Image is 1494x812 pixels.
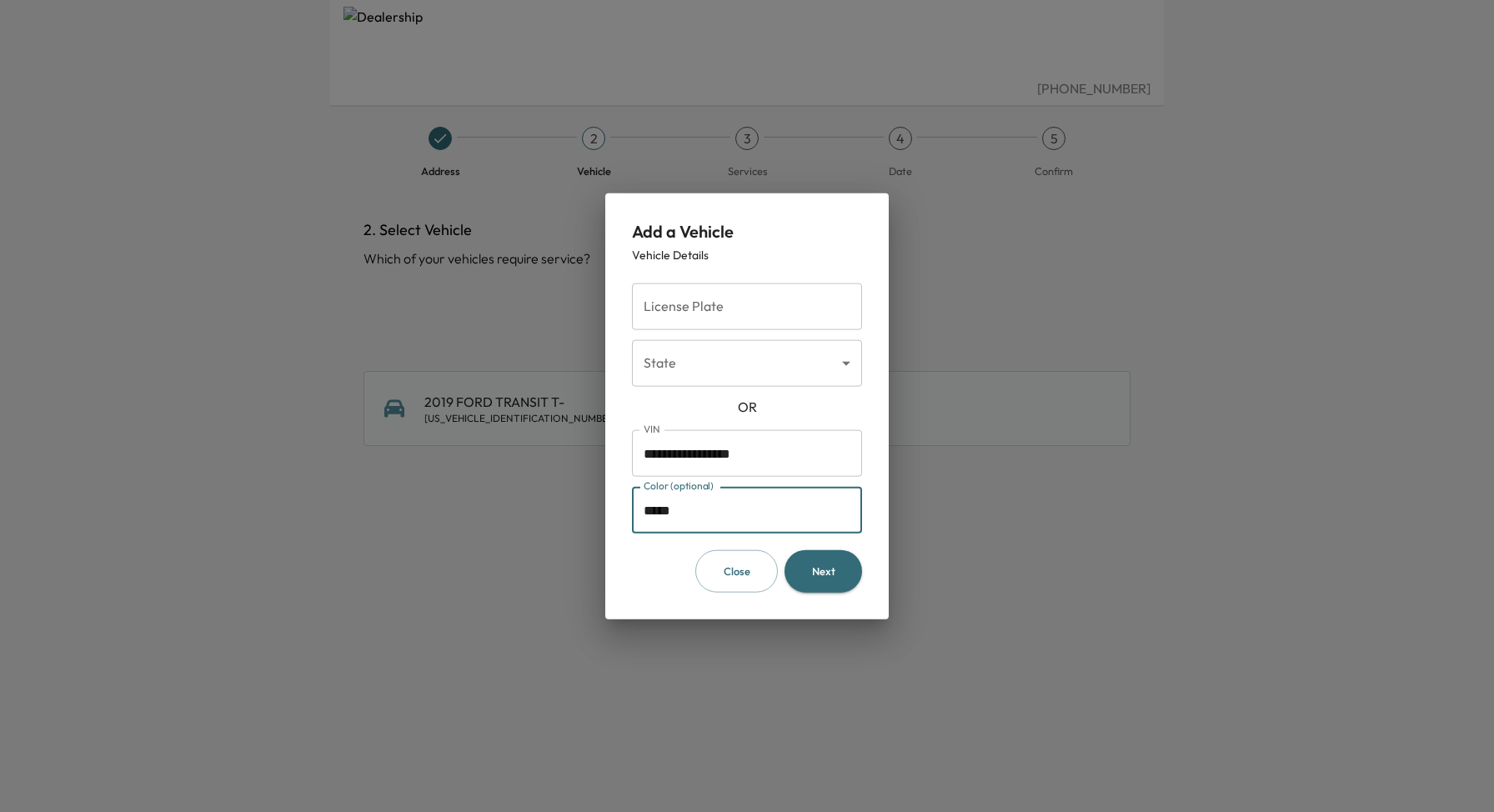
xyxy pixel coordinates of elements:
div: Vehicle Details [632,247,862,263]
div: OR [632,397,862,417]
label: Color (optional) [644,479,714,494]
label: VIN [644,423,660,437]
div: Add a Vehicle [632,220,862,243]
button: Close [695,550,778,593]
button: Next [785,550,862,593]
